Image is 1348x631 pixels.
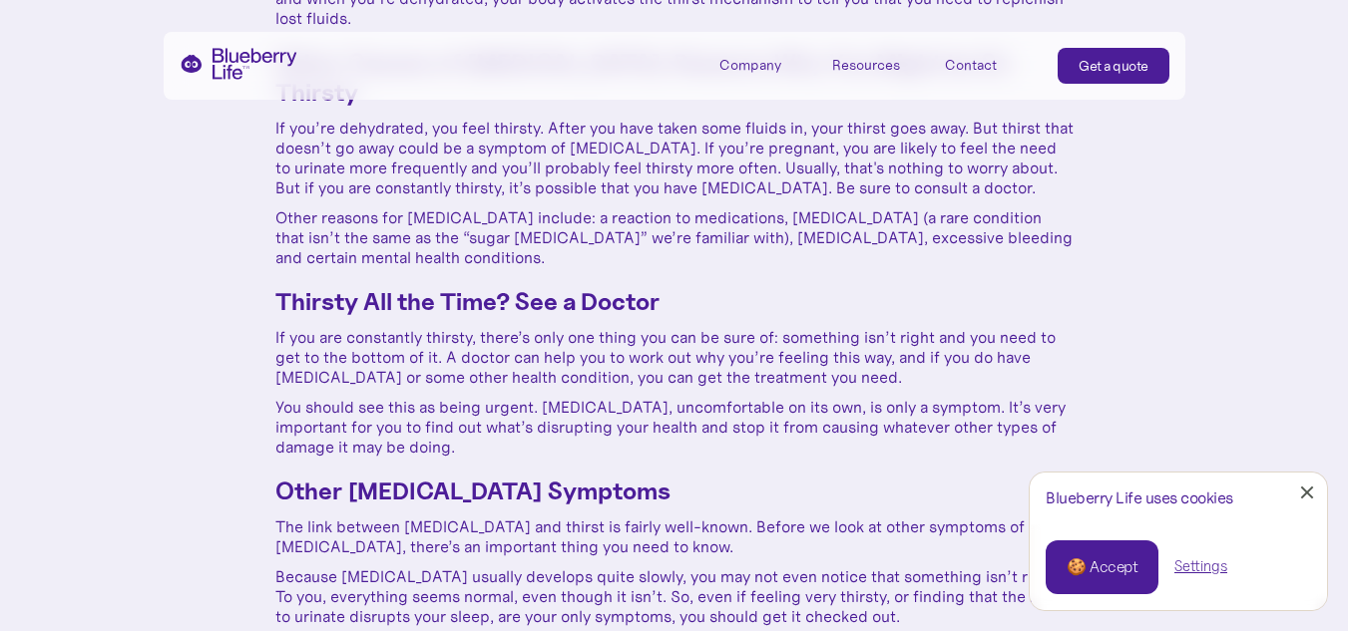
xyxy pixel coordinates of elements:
div: Resources [832,57,900,74]
a: Contact [945,48,1035,81]
div: Resources [832,48,922,81]
p: Because [MEDICAL_DATA] usually develops quite slowly, you may not even notice that something isn’... [275,566,1074,626]
p: The link between [MEDICAL_DATA] and thirst is fairly well-known. Before we look at other symptoms... [275,516,1074,556]
div: Company [719,57,781,74]
p: You should see this as being urgent. [MEDICAL_DATA], uncomfortable on its own, is only a symptom.... [275,397,1074,457]
p: Other reasons for [MEDICAL_DATA] include: a reaction to medications, [MEDICAL_DATA] (a rare condi... [275,207,1074,267]
a: Get a quote [1058,48,1169,84]
p: If you’re dehydrated, you feel thirsty. After you have taken some fluids in, your thirst goes awa... [275,118,1074,197]
a: 🍪 Accept [1046,540,1158,594]
a: Settings [1174,556,1227,577]
div: Blueberry Life uses cookies [1046,488,1311,507]
div: 🍪 Accept [1067,556,1137,578]
div: Contact [945,57,997,74]
div: Get a quote [1079,56,1148,76]
h3: Other [MEDICAL_DATA] Symptoms [275,476,1074,506]
div: Close Cookie Popup [1307,492,1308,493]
a: Close Cookie Popup [1287,473,1327,512]
div: Company [719,48,809,81]
p: If you are constantly thirsty, there’s only one thing you can be sure of: something isn’t right a... [275,327,1074,387]
a: home [180,48,297,80]
h3: Thirsty All the Time? See a Doctor [275,287,1074,317]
